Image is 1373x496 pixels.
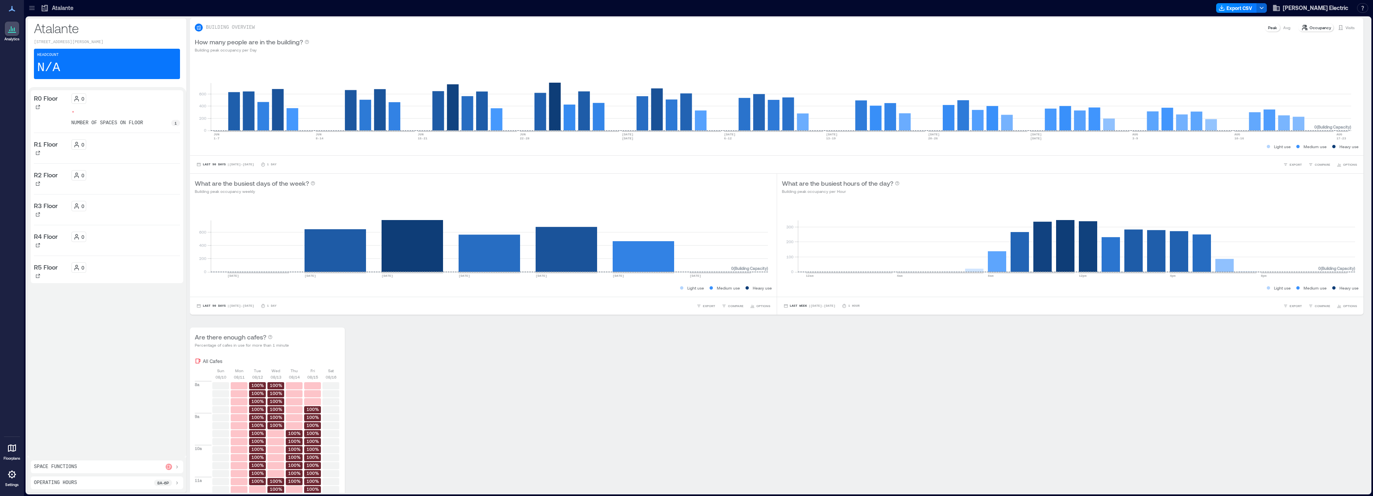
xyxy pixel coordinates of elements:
text: [DATE] [622,137,633,140]
text: 100% [307,423,319,428]
p: Visits [1345,24,1355,31]
tspan: 100 [786,254,793,259]
p: 0 [81,95,84,102]
span: OPTIONS [1343,304,1357,308]
p: Occupancy [1310,24,1331,31]
text: 100% [307,407,319,412]
p: 08/14 [289,374,300,380]
text: [DATE] [305,274,316,278]
text: 100% [270,383,282,388]
text: 17-23 [1336,137,1346,140]
p: 0 [81,203,84,209]
tspan: 600 [199,230,206,234]
p: R5 Floor [34,262,58,272]
text: 100% [307,454,319,460]
p: N/A [37,60,60,76]
p: What are the busiest hours of the day? [782,179,893,188]
text: 100% [288,478,301,484]
text: [DATE] [1030,137,1042,140]
text: 100% [288,438,301,444]
text: AUG [1336,133,1342,136]
p: 08/15 [307,374,318,380]
p: Sun [217,367,224,374]
text: [DATE] [1030,133,1042,136]
text: 12pm [1079,274,1086,278]
p: Heavy use [1339,285,1359,291]
text: 100% [251,462,264,468]
p: Operating Hours [34,480,77,486]
text: 100% [288,462,301,468]
p: 8a - 6p [157,480,169,486]
p: 08/16 [326,374,336,380]
a: Floorplans [1,438,23,463]
text: 100% [288,454,301,460]
button: EXPORT [1282,161,1304,169]
p: 1 Day [267,162,277,167]
button: Export CSV [1216,3,1257,13]
p: Analytics [4,37,20,42]
text: AUG [1132,133,1138,136]
p: 1 Day [267,304,277,308]
p: Medium use [1304,143,1327,150]
p: Settings [5,482,19,487]
p: R3 Floor [34,201,58,210]
text: 100% [270,415,282,420]
text: 4pm [1170,274,1176,278]
text: JUN [418,133,424,136]
p: R1 Floor [34,139,58,149]
p: 08/12 [252,374,263,380]
p: R4 Floor [34,232,58,241]
text: 15-21 [418,137,427,140]
tspan: 400 [199,243,206,248]
text: 100% [251,470,264,476]
text: 1-7 [214,137,220,140]
p: Percentage of cafes in use for more than 1 minute [195,342,289,348]
text: AUG [1235,133,1240,136]
p: Light use [1274,143,1291,150]
text: 13-19 [826,137,836,140]
text: 20-26 [928,137,938,140]
text: 100% [288,446,301,452]
text: 3-9 [1132,137,1138,140]
p: Atalante [34,20,180,36]
text: 100% [251,478,264,484]
p: 08/13 [271,374,281,380]
span: EXPORT [703,304,715,308]
tspan: 200 [786,239,793,244]
p: Building peak occupancy per Hour [782,188,900,194]
p: Floorplans [4,456,20,461]
tspan: 0 [204,269,206,274]
p: Peak [1268,24,1277,31]
p: 1 Hour [848,304,860,308]
text: 100% [270,486,282,492]
p: Sat [328,367,334,374]
span: OPTIONS [1343,162,1357,167]
span: OPTIONS [756,304,770,308]
text: [DATE] [724,133,736,136]
p: Tue [254,367,261,374]
span: EXPORT [1290,304,1302,308]
p: 9a [195,413,200,420]
text: JUN [316,133,322,136]
text: 100% [251,415,264,420]
button: [PERSON_NAME] Electric [1270,2,1351,14]
button: EXPORT [1282,302,1304,310]
p: number of spaces on floor [71,120,143,126]
p: Light use [1274,285,1291,291]
text: 100% [307,446,319,452]
text: 100% [251,431,264,436]
button: OPTIONS [1335,302,1359,310]
a: Settings [2,465,22,490]
text: 100% [307,431,319,436]
text: 100% [288,431,301,436]
p: 0 [81,234,84,240]
text: 100% [251,383,264,388]
text: 100% [307,470,319,476]
text: [DATE] [613,274,624,278]
text: 100% [251,407,264,412]
p: Space Functions [34,464,77,470]
text: [DATE] [228,274,239,278]
span: COMPARE [1315,162,1330,167]
span: COMPARE [728,304,744,308]
button: OPTIONS [1335,161,1359,169]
